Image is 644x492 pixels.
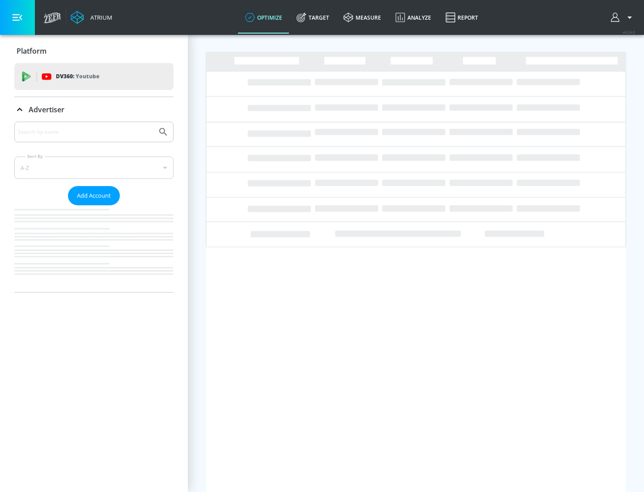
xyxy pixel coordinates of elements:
div: Platform [14,38,174,64]
div: Advertiser [14,122,174,292]
span: v 4.24.0 [623,30,635,34]
a: Atrium [71,11,112,24]
input: Search by name [18,126,153,138]
button: Add Account [68,186,120,205]
label: Sort By [25,153,45,159]
p: Platform [17,46,47,56]
a: optimize [238,1,289,34]
p: DV360: [56,72,99,81]
div: Advertiser [14,97,174,122]
a: Analyze [388,1,438,34]
a: measure [336,1,388,34]
p: Youtube [76,72,99,81]
a: Report [438,1,485,34]
nav: list of Advertiser [14,205,174,292]
div: A-Z [14,157,174,179]
div: DV360: Youtube [14,63,174,90]
p: Advertiser [29,105,64,115]
span: Add Account [77,191,111,201]
div: Atrium [87,13,112,21]
a: Target [289,1,336,34]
